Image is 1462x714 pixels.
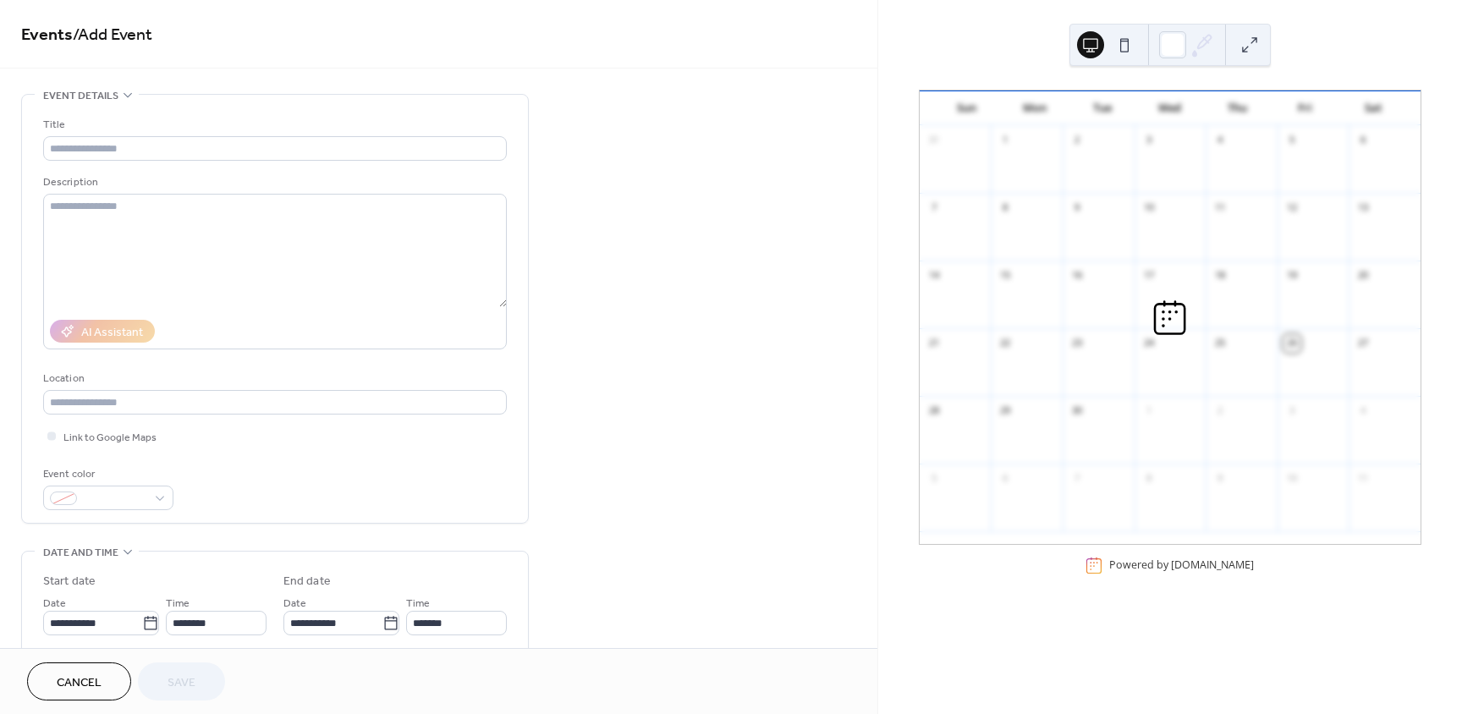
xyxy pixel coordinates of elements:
[1001,91,1069,125] div: Mon
[1211,470,1229,488] div: 9
[43,595,66,612] span: Date
[1140,470,1158,488] div: 8
[406,595,430,612] span: Time
[1140,402,1158,420] div: 1
[1136,91,1204,125] div: Wed
[43,173,503,191] div: Description
[166,595,190,612] span: Time
[925,199,943,217] div: 7
[1339,91,1407,125] div: Sat
[1211,402,1229,420] div: 2
[996,334,1014,353] div: 22
[1354,470,1372,488] div: 11
[57,674,102,692] span: Cancel
[925,334,943,353] div: 21
[1069,91,1136,125] div: Tue
[1283,334,1301,353] div: 26
[925,470,943,488] div: 5
[63,429,157,447] span: Link to Google Maps
[43,573,96,590] div: Start date
[996,266,1014,285] div: 15
[1354,131,1372,150] div: 6
[1283,402,1301,420] div: 3
[996,199,1014,217] div: 8
[1068,470,1086,488] div: 7
[27,662,131,700] button: Cancel
[925,402,943,420] div: 28
[21,19,73,52] a: Events
[1272,91,1339,125] div: Fri
[1109,557,1254,572] div: Powered by
[1140,334,1158,353] div: 24
[1354,402,1372,420] div: 4
[925,131,943,150] div: 31
[1140,266,1158,285] div: 17
[1140,199,1158,217] div: 10
[933,91,1001,125] div: Sun
[1283,131,1301,150] div: 5
[925,266,943,285] div: 14
[1211,131,1229,150] div: 4
[1283,199,1301,217] div: 12
[283,595,306,612] span: Date
[73,19,152,52] span: / Add Event
[283,573,331,590] div: End date
[1171,557,1254,572] a: [DOMAIN_NAME]
[1211,334,1229,353] div: 25
[43,87,118,105] span: Event details
[1283,470,1301,488] div: 10
[996,402,1014,420] div: 29
[1354,199,1372,217] div: 13
[1068,199,1086,217] div: 9
[1068,131,1086,150] div: 2
[1283,266,1301,285] div: 19
[1354,266,1372,285] div: 20
[1068,266,1086,285] div: 16
[1140,131,1158,150] div: 3
[43,370,503,387] div: Location
[1211,266,1229,285] div: 18
[1354,334,1372,353] div: 27
[996,131,1014,150] div: 1
[1211,199,1229,217] div: 11
[1068,402,1086,420] div: 30
[43,465,170,483] div: Event color
[43,116,503,134] div: Title
[43,544,118,562] span: Date and time
[1068,334,1086,353] div: 23
[996,470,1014,488] div: 6
[1204,91,1272,125] div: Thu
